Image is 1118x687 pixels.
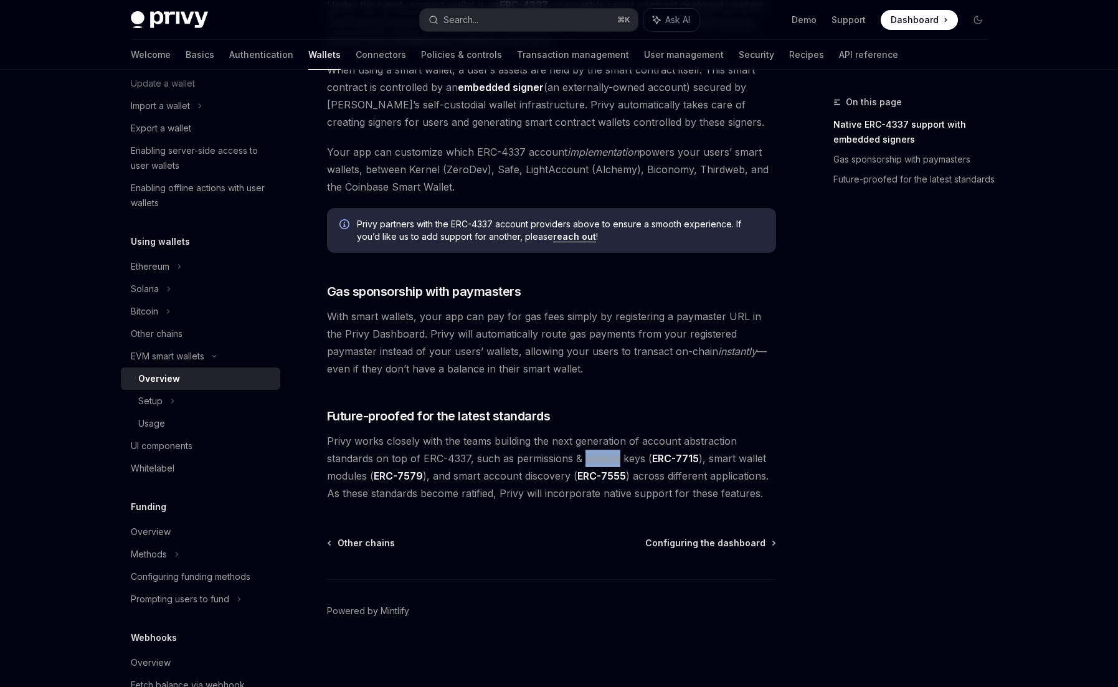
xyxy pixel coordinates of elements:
[131,569,250,584] div: Configuring funding methods
[131,438,192,453] div: UI components
[645,537,765,549] span: Configuring the dashboard
[131,524,171,539] div: Overview
[121,323,280,345] a: Other chains
[131,500,166,514] h5: Funding
[881,10,958,30] a: Dashboard
[577,470,626,483] a: ERC-7555
[131,259,169,274] div: Ethereum
[833,149,998,169] a: Gas sponsorship with paymasters
[131,304,158,319] div: Bitcoin
[186,40,214,70] a: Basics
[131,11,208,29] img: dark logo
[644,9,699,31] button: Ask AI
[131,181,273,211] div: Enabling offline actions with user wallets
[131,461,174,476] div: Whitelabel
[968,10,988,30] button: Toggle dark mode
[374,470,423,483] a: ERC-7579
[131,655,171,670] div: Overview
[131,349,204,364] div: EVM smart wallets
[121,177,280,214] a: Enabling offline actions with user wallets
[121,651,280,674] a: Overview
[846,95,902,110] span: On this page
[121,457,280,480] a: Whitelabel
[839,40,898,70] a: API reference
[131,630,177,645] h5: Webhooks
[327,308,776,377] span: With smart wallets, your app can pay for gas fees simply by registering a paymaster URL in the Pr...
[121,412,280,435] a: Usage
[308,40,341,70] a: Wallets
[789,40,824,70] a: Recipes
[121,367,280,390] a: Overview
[718,345,757,358] em: instantly
[645,537,775,549] a: Configuring the dashboard
[617,15,630,25] span: ⌘ K
[131,98,190,113] div: Import a wallet
[131,234,190,249] h5: Using wallets
[328,537,395,549] a: Other chains
[327,143,776,196] span: Your app can customize which ERC-4337 account powers your users’ smart wallets, between Kernel (Z...
[665,14,690,26] span: Ask AI
[121,117,280,140] a: Export a wallet
[138,371,180,386] div: Overview
[833,169,998,189] a: Future-proofed for the latest standards
[567,146,639,158] em: implementation
[338,537,395,549] span: Other chains
[131,143,273,173] div: Enabling server-side access to user wallets
[121,140,280,177] a: Enabling server-side access to user wallets
[138,416,165,431] div: Usage
[420,9,638,31] button: Search...⌘K
[327,283,521,300] span: Gas sponsorship with paymasters
[131,592,229,607] div: Prompting users to fund
[339,219,352,232] svg: Info
[131,326,182,341] div: Other chains
[356,40,406,70] a: Connectors
[831,14,866,26] a: Support
[443,12,478,27] div: Search...
[327,407,551,425] span: Future-proofed for the latest standards
[121,521,280,543] a: Overview
[644,40,724,70] a: User management
[421,40,502,70] a: Policies & controls
[792,14,817,26] a: Demo
[131,547,167,562] div: Methods
[138,394,163,409] div: Setup
[131,40,171,70] a: Welcome
[121,566,280,588] a: Configuring funding methods
[121,435,280,457] a: UI components
[652,452,699,465] a: ERC-7715
[327,432,776,502] span: Privy works closely with the teams building the next generation of account abstraction standards ...
[357,218,764,243] span: Privy partners with the ERC-4337 account providers above to ensure a smooth experience. If you’d ...
[833,115,998,149] a: Native ERC-4337 support with embedded signers
[891,14,939,26] span: Dashboard
[131,121,191,136] div: Export a wallet
[517,40,629,70] a: Transaction management
[553,231,596,242] a: reach out
[229,40,293,70] a: Authentication
[327,605,409,617] a: Powered by Mintlify
[739,40,774,70] a: Security
[131,282,159,296] div: Solana
[458,81,544,93] strong: embedded signer
[327,61,776,131] span: When using a smart wallet, a user’s assets are held by the smart contract itself. This smart cont...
